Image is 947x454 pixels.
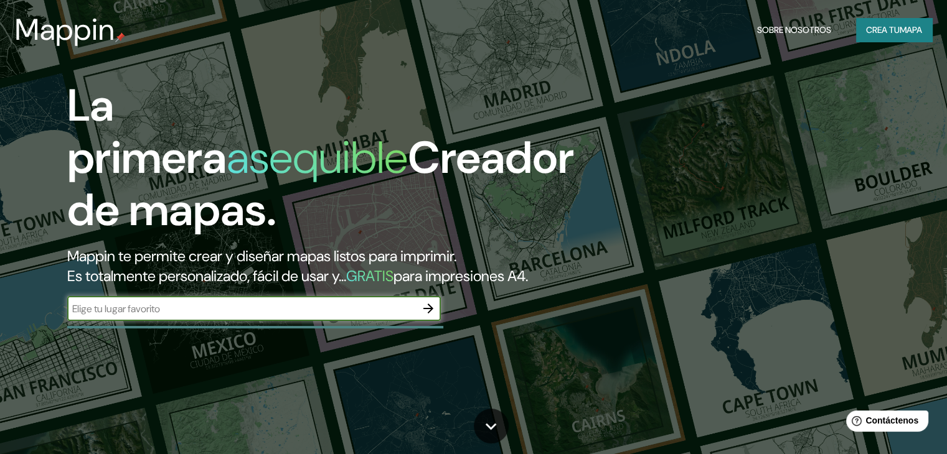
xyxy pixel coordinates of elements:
iframe: Lanzador de widgets de ayuda [836,405,933,440]
font: para impresiones A4. [393,266,528,285]
input: Elige tu lugar favorito [67,302,416,316]
font: GRATIS [346,266,393,285]
font: La primera [67,76,227,187]
font: Mappin [15,10,115,49]
font: Sobre nosotros [757,24,831,35]
img: pin de mapeo [115,32,125,42]
font: mapa [900,24,922,35]
font: asequible [227,129,408,187]
font: Es totalmente personalizado, fácil de usar y... [67,266,346,285]
font: Creador de mapas. [67,129,574,239]
button: Sobre nosotros [752,18,836,42]
font: Crea tu [866,24,900,35]
font: Mappin te permite crear y diseñar mapas listos para imprimir. [67,246,456,266]
button: Crea tumapa [856,18,932,42]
